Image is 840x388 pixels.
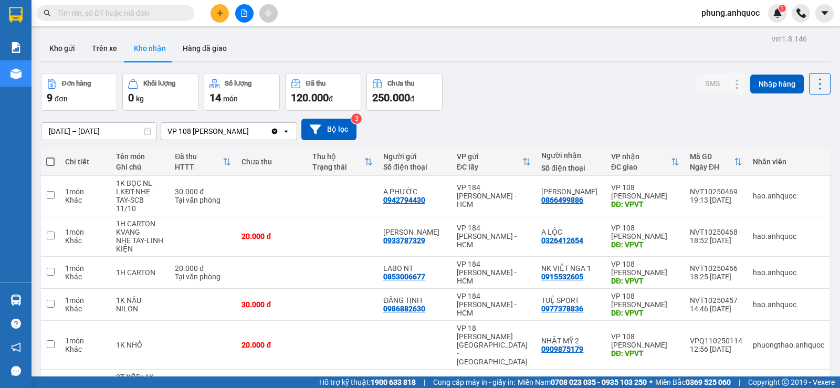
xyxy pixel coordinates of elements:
span: 0 [128,91,134,104]
div: 1K NÂU NILON [116,296,164,313]
div: 1 món [65,337,106,345]
div: 19:13 [DATE] [690,196,742,204]
div: Khác [65,272,106,281]
button: Kho gửi [41,36,83,61]
div: VP 184 [PERSON_NAME] - HCM [457,224,531,249]
span: question-circle [11,319,21,329]
button: Trên xe [83,36,125,61]
button: aim [259,4,278,23]
div: VP 18 [PERSON_NAME][GEOGRAPHIC_DATA] - [GEOGRAPHIC_DATA] [457,324,531,366]
input: Tìm tên, số ĐT hoặc mã đơn [58,7,182,19]
button: caret-down [815,4,834,23]
div: 1H CARTON KVANG [116,219,164,236]
img: logo-vxr [9,7,23,23]
div: Ngày ĐH [690,163,734,171]
div: 18:25 [DATE] [690,272,742,281]
span: 250.000 [372,91,410,104]
div: TUỆ SPORT [541,296,601,305]
strong: 1900 633 818 [371,378,416,386]
div: DĐ: VPVT [611,309,679,317]
div: NK VIỆT NGA 1 [541,264,601,272]
div: 30.000 đ [241,300,302,309]
div: Đã thu [175,152,223,161]
div: ĐĂNG TỊNH [383,296,446,305]
span: đ [410,95,414,103]
svg: Clear value [270,127,279,135]
span: | [739,376,740,388]
div: Số điện thoại [383,163,446,171]
div: 1 món [65,187,106,196]
div: Số điện thoại [541,164,601,172]
div: DĐ: VPVT [611,277,679,285]
div: Tên món [116,152,164,161]
sup: 3 [351,113,362,124]
input: Select a date range. [41,123,156,140]
button: Nhập hàng [750,75,804,93]
div: 30.000 đ [175,187,231,196]
div: NHẬT MỸ 2 [541,337,601,345]
div: Khác [65,305,106,313]
div: 1 món [65,228,106,236]
img: warehouse-icon [10,68,22,79]
button: file-add [235,4,254,23]
div: Ghi chú [116,163,164,171]
div: 0933787329 [383,236,425,245]
button: plus [211,4,229,23]
div: NVT10250469 [690,187,742,196]
button: SMS [697,74,728,93]
button: Khối lượng0kg [122,73,198,111]
strong: 0369 525 060 [686,378,731,386]
div: 1 món [65,264,106,272]
div: Người nhận [541,151,601,160]
span: Hỗ trợ kỹ thuật: [319,376,416,388]
div: 1K NHỎ [116,341,164,349]
div: 0853006677 [383,272,425,281]
button: Kho nhận [125,36,174,61]
button: Đơn hàng9đơn [41,73,117,111]
div: Chi tiết [65,158,106,166]
div: 0942794430 [383,196,425,204]
div: NVT10250468 [690,228,742,236]
th: Toggle SortBy [307,148,378,176]
div: Số lượng [225,80,251,87]
div: VP 184 [PERSON_NAME] - HCM [457,260,531,285]
sup: 1 [779,5,786,12]
div: 1 món [65,296,106,305]
span: Cung cấp máy in - giấy in: [433,376,515,388]
div: DĐ: VPVT [611,200,679,208]
div: DĐ: VPVT [611,240,679,249]
span: plus [216,9,224,17]
span: 1 [780,5,784,12]
div: VP 108 [PERSON_NAME] [611,292,679,309]
span: kg [136,95,144,103]
svg: open [282,127,290,135]
div: 12:56 [DATE] [690,345,742,353]
div: hao.anhquoc [753,300,824,309]
div: Khối lượng [143,80,175,87]
span: message [11,366,21,376]
div: DĐ: VPVT [611,349,679,358]
div: hao.anhquoc [753,268,824,277]
div: 0909875179 [541,345,583,353]
button: Chưa thu250.000đ [366,73,443,111]
div: 0326412654 [541,236,583,245]
div: LKĐT-NHẸ TAY-SCB 11/10 [116,187,164,213]
div: Khác [65,236,106,245]
span: copyright [782,379,789,386]
div: VP 184 [PERSON_NAME] - HCM [457,183,531,208]
div: Trạng thái [312,163,364,171]
img: solution-icon [10,42,22,53]
img: warehouse-icon [10,295,22,306]
div: Đơn hàng [62,80,91,87]
div: 0977378836 [541,305,583,313]
div: 1H CARTON [116,268,164,277]
div: Khác [65,345,106,353]
div: 20.000 đ [241,232,302,240]
div: VP 108 [PERSON_NAME] [611,260,679,277]
div: A PHƯỚC [383,187,446,196]
div: ĐC giao [611,163,671,171]
button: Đã thu120.000đ [285,73,361,111]
span: đ [329,95,333,103]
div: VP nhận [611,152,671,161]
div: ANH TUẤN [541,187,601,196]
